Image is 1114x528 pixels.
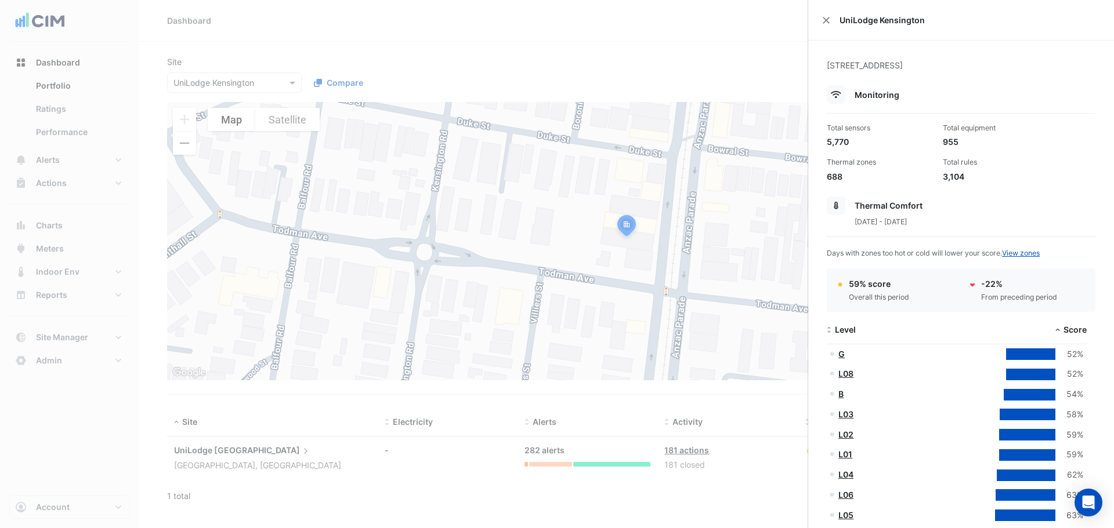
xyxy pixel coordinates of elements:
button: Close [822,16,830,24]
a: L02 [838,429,853,439]
a: L06 [838,490,853,500]
div: 52% [1055,367,1083,381]
span: Thermal Comfort [855,201,923,210]
div: 62% [1055,468,1083,482]
div: 63% [1055,509,1083,522]
span: [DATE] - [DATE] [855,217,907,226]
div: 5,770 [827,136,934,148]
a: L08 [838,369,853,378]
div: 955 [943,136,1050,148]
span: Monitoring [855,90,899,100]
a: L01 [838,449,852,459]
span: Days with zones too hot or cold will lower your score. [827,249,1040,257]
div: 54% [1055,388,1083,401]
a: B [838,389,844,399]
a: L05 [838,510,853,520]
div: Total equipment [943,123,1050,133]
div: 52% [1055,348,1083,361]
div: 63% [1055,489,1083,502]
div: Overall this period [849,292,909,303]
div: Total rules [943,157,1050,167]
span: UniLodge Kensington [840,14,1100,26]
a: L03 [838,409,853,419]
div: 688 [827,170,934,183]
span: Score [1064,325,1087,334]
div: 59% [1055,448,1083,461]
div: Total sensors [827,123,934,133]
a: G [838,349,845,359]
div: Thermal zones [827,157,934,167]
div: 58% [1055,408,1083,421]
div: Open Intercom Messenger [1075,489,1102,516]
div: [STREET_ADDRESS] [827,59,1095,85]
div: -22% [981,278,1057,290]
a: L04 [838,469,853,479]
span: Level [835,325,856,334]
a: View zones [1002,249,1040,257]
div: From preceding period [981,292,1057,303]
div: 59% score [849,278,909,290]
div: 3,104 [943,170,1050,183]
div: 59% [1055,428,1083,442]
